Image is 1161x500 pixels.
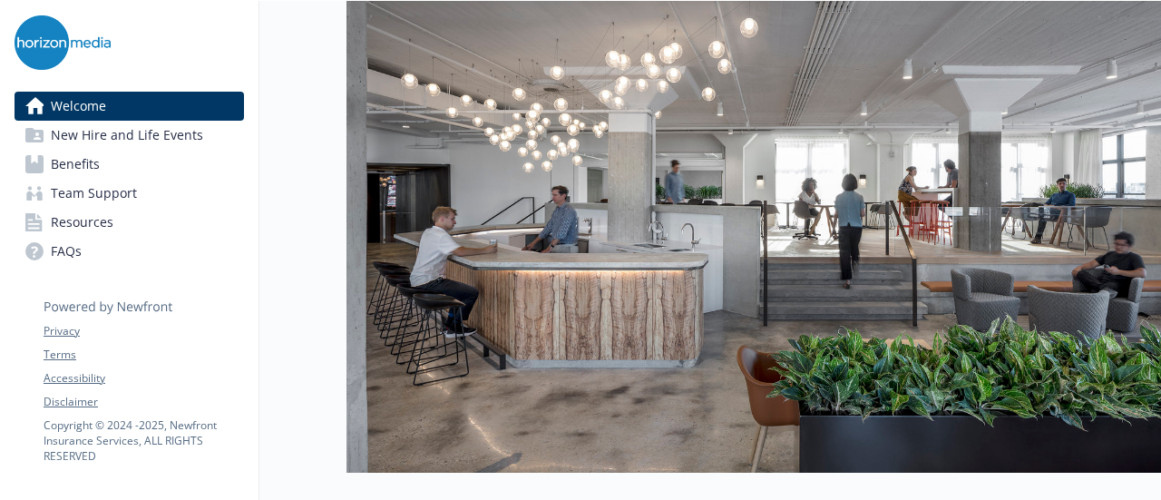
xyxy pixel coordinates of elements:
[15,92,244,121] a: Welcome
[51,179,137,208] span: Team Support
[51,92,106,121] span: Welcome
[51,121,203,150] span: New Hire and Life Events
[44,394,243,410] a: Disclaimer
[15,237,244,266] a: FAQs
[44,323,243,339] a: Privacy
[51,208,113,237] span: Resources
[44,347,243,363] a: Terms
[51,237,82,266] span: FAQs
[15,208,244,237] a: Resources
[15,150,244,179] a: Benefits
[44,370,243,387] a: Accessibility
[15,179,244,208] a: Team Support
[44,417,243,464] p: Copyright © 2024 - 2025 , Newfront Insurance Services, ALL RIGHTS RESERVED
[15,121,244,150] a: New Hire and Life Events
[51,150,100,179] span: Benefits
